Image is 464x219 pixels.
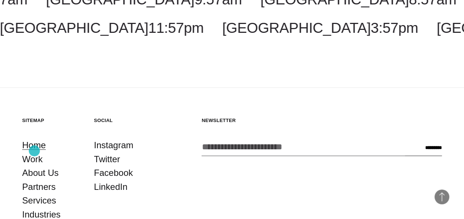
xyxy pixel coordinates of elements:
h5: Newsletter [202,117,442,124]
a: Twitter [94,152,120,166]
span: 11:57pm [148,20,204,36]
span: 3:57pm [371,20,418,36]
a: Services [22,194,56,208]
a: Facebook [94,166,133,180]
a: About Us [22,166,59,180]
a: [GEOGRAPHIC_DATA]3:57pm [222,20,418,36]
a: LinkedIn [94,180,128,194]
a: Home [22,138,46,152]
a: Partners [22,180,56,194]
button: Back to Top [434,190,449,204]
h5: Sitemap [22,117,83,124]
a: Work [22,152,43,166]
h5: Social [94,117,155,124]
a: Instagram [94,138,134,152]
